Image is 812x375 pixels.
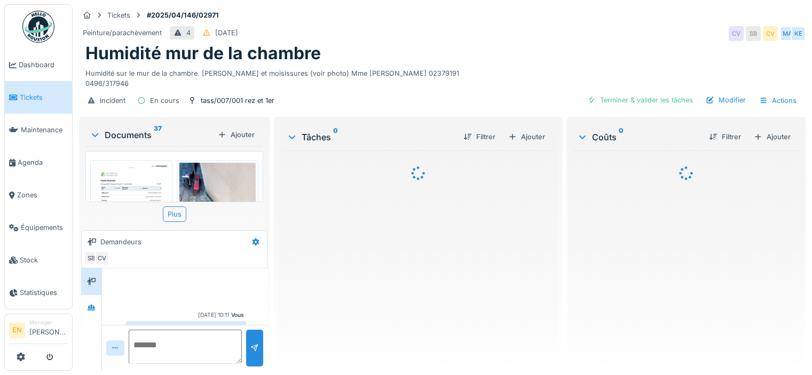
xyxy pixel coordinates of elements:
div: KE [791,26,806,41]
div: CV [94,251,109,266]
div: SB [84,251,99,266]
div: Actions [754,93,801,108]
div: Demandeurs [100,237,141,247]
span: Dashboard [19,60,68,70]
div: Terminer & valider les tâches [583,93,697,107]
div: Plus [163,206,186,222]
div: SB [746,26,761,41]
sup: 0 [619,131,624,143]
div: [DATE] [215,28,238,38]
div: Modifier [701,93,750,107]
span: Stock [20,255,68,265]
div: Tickets [107,10,130,20]
a: Équipements [5,211,72,244]
div: Ajouter [214,127,259,142]
a: Stock [5,244,72,276]
div: 4 [186,28,191,38]
div: Manager [29,318,68,326]
strong: #2025/04/146/02971 [143,10,223,20]
span: Tickets [20,92,68,102]
div: Coûts [577,131,700,143]
div: Incident [100,95,125,106]
div: CV [729,26,744,41]
img: 5pp0fogtd1bn7aypjm868jjclnfs [179,163,256,265]
div: Humidité sur le mur de la chambre. [PERSON_NAME] et moisissures (voir photo) Mme [PERSON_NAME] 02... [85,64,799,89]
span: Agenda [18,157,68,167]
a: Tickets [5,81,72,114]
a: Maintenance [5,114,72,146]
div: tass/007/001 rez et 1er [201,95,274,106]
div: Filtrer [459,130,500,144]
div: En cours [150,95,179,106]
img: rmxax5585o5xfuey4ryahswl2lr7 [93,163,170,271]
div: MA [780,26,795,41]
a: Statistiques [5,276,72,309]
sup: 37 [154,129,162,141]
div: Peinture/parachèvement [83,28,162,38]
div: Ajouter [750,130,795,144]
a: Zones [5,179,72,211]
div: Bonjour Charlotte. La locataire aimerait savoir quand est-ce que les techniciens passeront chez e... [125,321,246,371]
div: Vous [231,311,244,319]
div: Filtrer [705,130,745,144]
a: EN Manager[PERSON_NAME] [9,318,68,344]
span: Maintenance [21,125,68,135]
a: Agenda [5,146,72,179]
div: [DATE] 10:11 [198,311,229,319]
img: Badge_color-CXgf-gQk.svg [22,11,54,43]
div: Tâches [287,131,455,143]
span: Statistiques [20,288,68,298]
a: Dashboard [5,49,72,81]
div: Ajouter [504,130,549,144]
span: Zones [17,190,68,200]
h1: Humidité mur de la chambre [85,43,321,63]
li: [PERSON_NAME] [29,318,68,341]
div: CV [763,26,778,41]
div: Documents [90,129,214,141]
sup: 0 [333,131,338,143]
span: Équipements [21,222,68,233]
li: EN [9,322,25,338]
